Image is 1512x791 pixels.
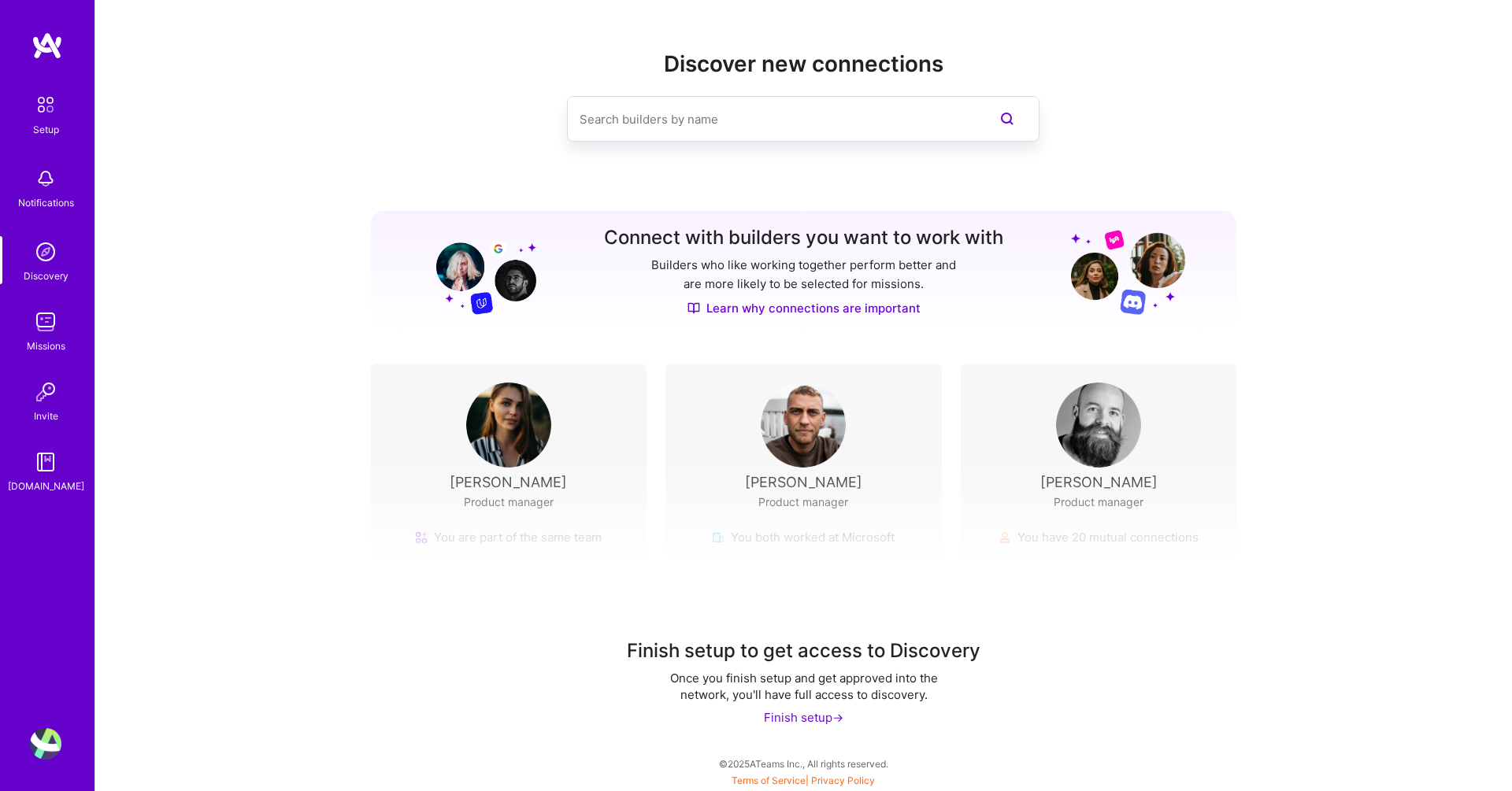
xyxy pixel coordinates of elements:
[1056,383,1141,468] img: User Avatar
[30,376,61,408] img: Invite
[30,728,61,760] img: User Avatar
[732,774,806,786] a: Terms of Service
[604,227,1003,249] h3: Connect with builders you want to work with
[30,306,61,338] img: teamwork
[422,228,536,315] img: Grow your network
[687,301,700,315] img: Discover
[33,121,59,138] div: Setup
[31,31,63,60] img: logo
[30,446,61,478] img: guide book
[30,236,61,268] img: discovery
[18,194,74,211] div: Notifications
[687,300,921,316] a: Learn why connections are important
[34,408,58,424] div: Invite
[1071,229,1185,315] img: Grow your network
[811,774,875,786] a: Privacy Policy
[761,383,846,468] img: User Avatar
[466,383,551,468] img: User Avatar
[24,268,69,284] div: Discovery
[732,774,875,786] span: |
[371,51,1237,77] h2: Discover new connections
[648,256,959,294] p: Builders who like working together perform better and are more likely to be selected for missions.
[29,88,62,121] img: setup
[94,744,1512,783] div: © 2025 ATeams Inc., All rights reserved.
[30,163,61,194] img: bell
[647,670,962,703] div: Once you finish setup and get approved into the network, you'll have full access to discovery.
[764,709,843,726] div: Finish setup ->
[627,638,980,663] div: Finish setup to get access to Discovery
[26,728,65,760] a: User Avatar
[8,478,84,494] div: [DOMAIN_NAME]
[27,338,65,354] div: Missions
[580,99,964,139] input: Search builders by name
[998,109,1017,128] i: icon SearchPurple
